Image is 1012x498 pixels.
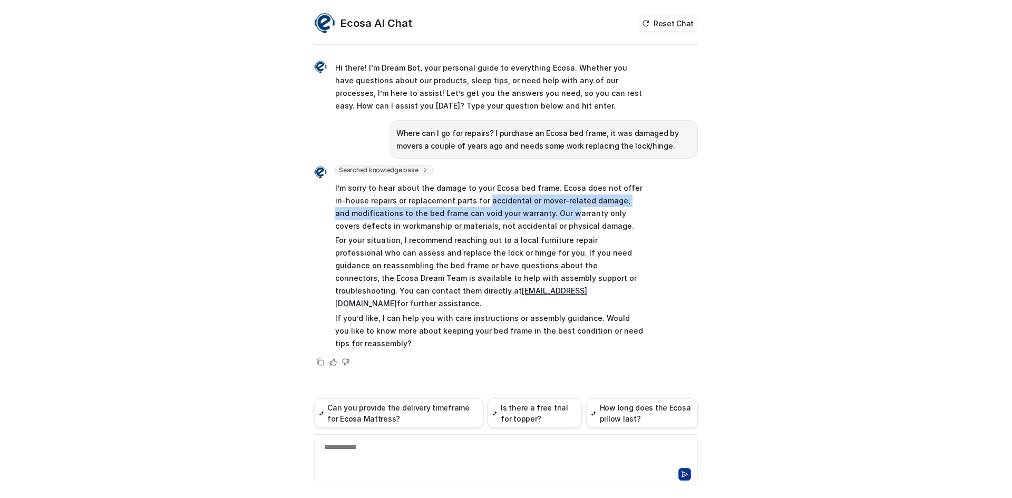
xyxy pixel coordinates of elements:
img: Widget [314,13,335,34]
p: Where can I go for repairs? I purchase an Ecosa bed frame, it was damaged by movers a couple of y... [396,127,691,152]
h2: Ecosa AI Chat [340,16,412,31]
button: Can you provide the delivery timeframe for Ecosa Mattress? [314,398,483,428]
button: Reset Chat [639,16,698,31]
span: Searched knowledge base [335,165,433,175]
p: If you’d like, I can help you with care instructions or assembly guidance. Would you like to know... [335,312,644,350]
img: Widget [314,166,327,179]
button: Is there a free trial for topper? [488,398,582,428]
p: I’m sorry to hear about the damage to your Ecosa bed frame. Ecosa does not offer in-house repairs... [335,182,644,232]
img: Widget [314,61,327,73]
p: For your situation, I recommend reaching out to a local furniture repair professional who can ass... [335,234,644,310]
p: Hi there! I’m Dream Bot, your personal guide to everything Ecosa. Whether you have questions abou... [335,62,644,112]
button: How long does the Ecosa pillow last? [586,398,698,428]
